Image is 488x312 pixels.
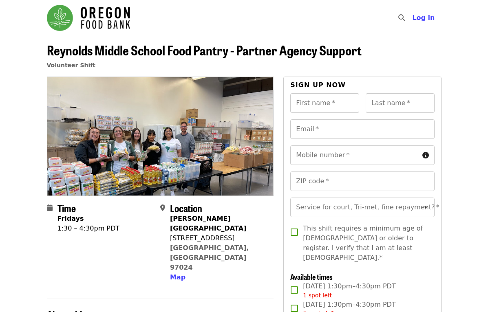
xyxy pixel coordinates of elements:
[57,224,120,233] div: 1:30 – 4:30pm PDT
[170,201,202,215] span: Location
[290,119,434,139] input: Email
[57,215,84,222] strong: Fridays
[290,145,419,165] input: Mobile number
[57,201,76,215] span: Time
[170,273,185,281] span: Map
[290,271,333,282] span: Available times
[406,10,441,26] button: Log in
[410,8,416,28] input: Search
[170,215,246,232] strong: [PERSON_NAME][GEOGRAPHIC_DATA]
[290,93,359,113] input: First name
[398,14,405,22] i: search icon
[303,281,395,300] span: [DATE] 1:30pm–4:30pm PDT
[422,152,429,159] i: circle-info icon
[47,77,274,195] img: Reynolds Middle School Food Pantry - Partner Agency Support organized by Oregon Food Bank
[47,5,130,31] img: Oregon Food Bank - Home
[290,171,434,191] input: ZIP code
[170,244,249,271] a: [GEOGRAPHIC_DATA], [GEOGRAPHIC_DATA] 97024
[160,204,165,212] i: map-marker-alt icon
[47,204,53,212] i: calendar icon
[303,224,428,263] span: This shift requires a minimum age of [DEMOGRAPHIC_DATA] or older to register. I verify that I am ...
[170,233,267,243] div: [STREET_ADDRESS]
[366,93,435,113] input: Last name
[170,272,185,282] button: Map
[412,14,435,22] span: Log in
[303,292,332,299] span: 1 spot left
[47,40,362,59] span: Reynolds Middle School Food Pantry - Partner Agency Support
[290,81,346,89] span: Sign up now
[47,62,96,68] a: Volunteer Shift
[420,202,432,213] button: Open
